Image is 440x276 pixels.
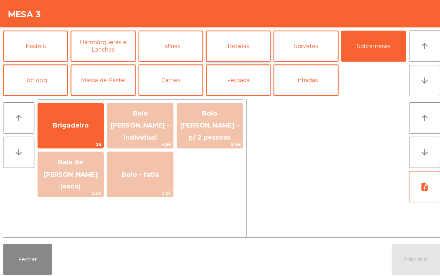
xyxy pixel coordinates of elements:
[3,102,34,133] button: arrow_upward
[179,109,237,140] span: Bolo [PERSON_NAME] - p/ 2 pessoas
[406,64,437,95] button: arrow_downward
[417,112,426,122] i: arrow_upward
[106,140,171,147] span: 4.5€
[3,30,67,61] button: Pastéis
[106,188,171,195] span: 3.5€
[121,169,158,177] span: Bolo - fatia
[406,136,437,167] button: arrow_downward
[204,64,269,95] button: Feijoada
[406,30,437,61] button: arrow_upward
[52,121,88,128] span: Brigadeiro
[417,41,426,50] i: arrow_upward
[38,188,103,195] span: 2.5€
[417,75,426,85] i: arrow_downward
[14,112,23,122] i: arrow_upward
[271,64,336,95] button: Entradas
[8,9,41,20] h4: Mesa 3
[110,109,168,140] span: Bolo [PERSON_NAME] - individual
[3,242,51,273] button: Fechar
[137,30,202,61] button: Esfirras
[271,30,336,61] button: Sorvetes
[339,30,403,61] button: Sobremesas
[38,140,103,147] span: 2€
[3,64,67,95] button: Hot dog
[204,30,269,61] button: Bebidas
[406,102,437,133] button: arrow_upward
[417,181,426,190] i: note_add
[176,140,241,147] span: 8.5€
[14,147,23,156] i: arrow_downward
[417,147,426,156] i: arrow_downward
[43,157,97,188] span: Bala de [PERSON_NAME] (saco)
[137,64,202,95] button: Carnes
[3,136,34,167] button: arrow_downward
[406,170,437,201] button: note_add
[70,64,134,95] button: Massa de Pastel
[70,30,134,61] button: Hambúrgueres e Lanches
